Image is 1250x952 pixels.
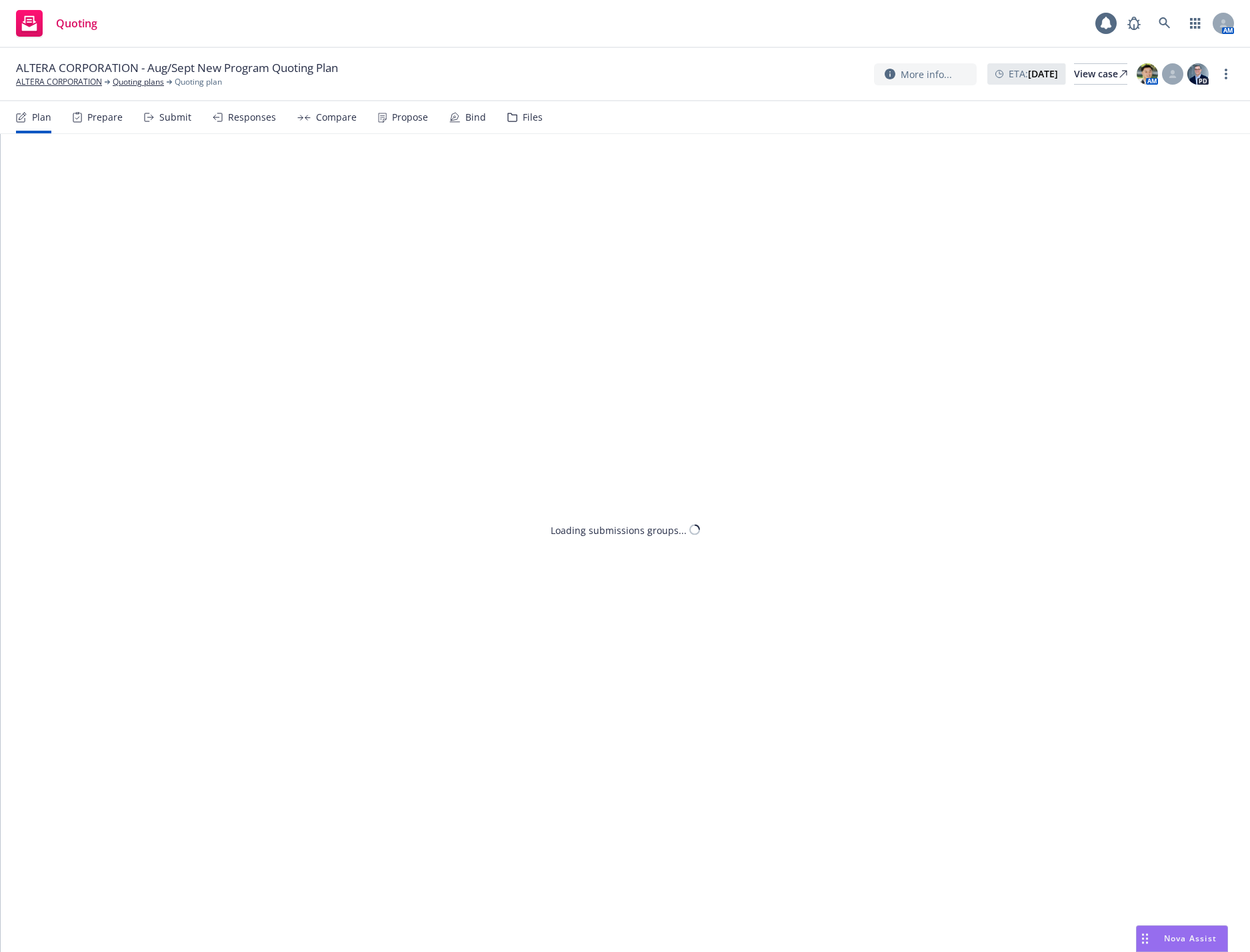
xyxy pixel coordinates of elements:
[175,76,222,88] span: Quoting plan
[1074,64,1127,84] div: View case
[32,112,51,123] div: Plan
[1182,10,1209,37] a: Switch app
[901,67,952,81] span: More info...
[1187,63,1209,85] img: photo
[523,112,543,123] div: Files
[11,5,103,42] a: Quoting
[16,60,338,76] span: ALTERA CORPORATION - Aug/Sept New Program Quoting Plan
[1136,925,1228,952] button: Nova Assist
[56,18,97,29] span: Quoting
[551,523,687,537] div: Loading submissions groups...
[465,112,486,123] div: Bind
[228,112,276,123] div: Responses
[113,76,164,88] a: Quoting plans
[874,63,977,85] button: More info...
[1074,63,1127,85] a: View case
[1137,63,1158,85] img: photo
[16,76,102,88] a: ALTERA CORPORATION
[1164,933,1217,944] span: Nova Assist
[1218,66,1234,82] a: more
[1121,10,1147,37] a: Report a Bug
[392,112,428,123] div: Propose
[1151,10,1178,37] a: Search
[1028,67,1058,80] strong: [DATE]
[1009,67,1058,81] span: ETA :
[159,112,191,123] div: Submit
[87,112,123,123] div: Prepare
[1137,926,1153,951] div: Drag to move
[316,112,357,123] div: Compare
